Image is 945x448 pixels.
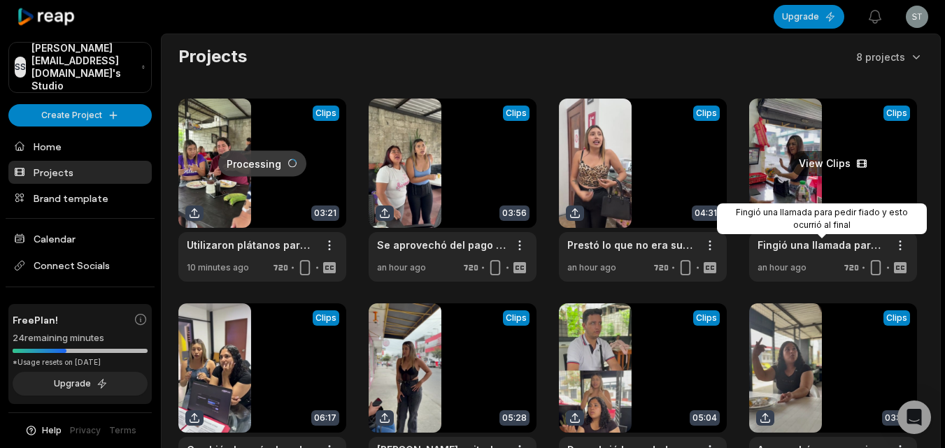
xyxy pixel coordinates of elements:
a: Calendar [8,227,152,250]
a: Privacy [70,424,101,437]
a: Brand template [8,187,152,210]
a: Utilizaron plátanos para pagar su cuenta y al final esto sucedió [187,238,315,252]
button: Upgrade [13,372,148,396]
button: Upgrade [774,5,844,29]
button: Help [24,424,62,437]
div: Open Intercom Messenger [897,400,931,434]
button: 8 projects [856,50,923,64]
h2: Projects [178,45,247,68]
div: *Usage resets on [DATE] [13,357,148,368]
a: Terms [109,424,136,437]
span: Connect Socials [8,253,152,278]
span: Help [42,424,62,437]
div: 24 remaining minutes [13,331,148,345]
div: Fingió una llamada para pedir fiado y esto ocurrió al final [717,203,927,234]
a: Se aprovechó del pago que no le correspondía pero al final esto sucedió [377,238,506,252]
a: Home [8,135,152,158]
span: Free Plan! [13,312,58,327]
a: Projects [8,161,152,184]
div: SS [15,57,26,78]
a: Fingió una llamada para pedir fiado y esto ocurrió al final [758,238,886,252]
p: [PERSON_NAME][EMAIL_ADDRESS][DOMAIN_NAME]'s Studio [31,42,136,93]
a: Prestó lo que no era suyo y al final la verdad la dejó en evidencia [567,238,696,252]
button: Create Project [8,104,152,127]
